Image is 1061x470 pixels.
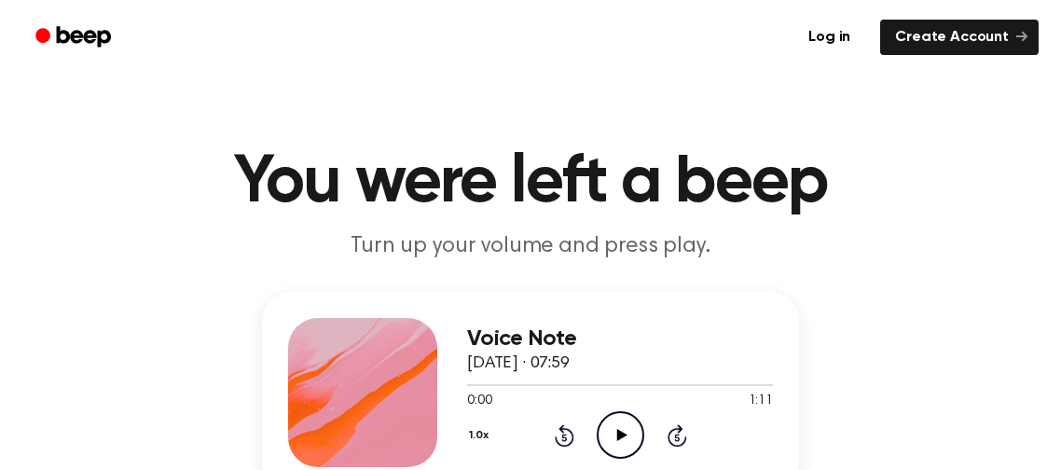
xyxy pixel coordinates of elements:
h1: You were left a beep [53,149,1008,216]
button: 1.0x [467,420,495,451]
h3: Voice Note [467,326,773,352]
span: 0:00 [467,392,491,411]
span: [DATE] · 07:59 [467,355,570,372]
a: Log in [790,16,869,59]
a: Beep [22,20,128,56]
a: Create Account [880,20,1039,55]
span: 1:11 [749,392,773,411]
p: Turn up your volume and press play. [172,231,889,262]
